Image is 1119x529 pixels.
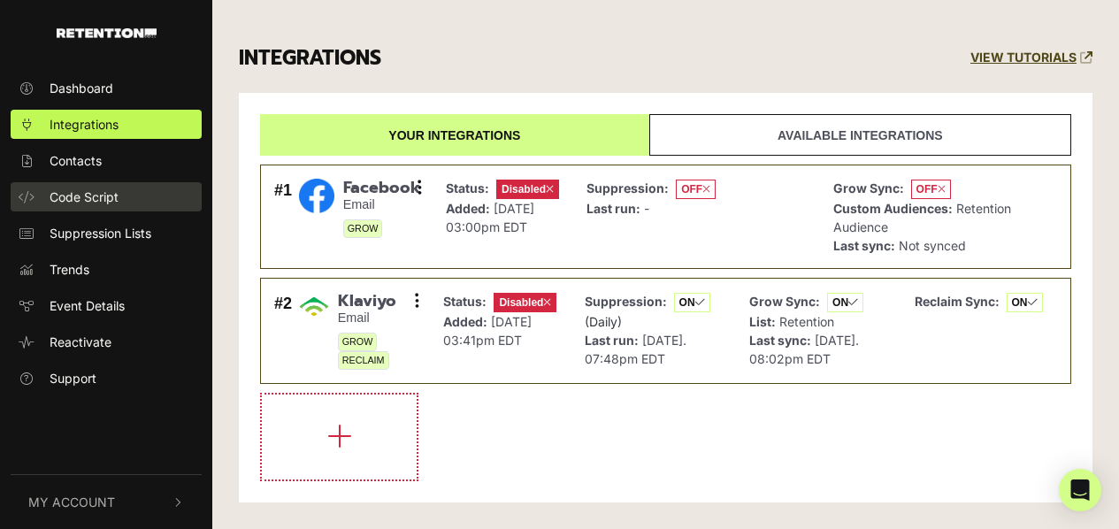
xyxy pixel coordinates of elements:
strong: Suppression: [586,180,669,195]
img: Klaviyo [299,292,329,322]
h3: INTEGRATIONS [239,46,381,71]
small: Email [338,310,418,326]
strong: Reclaim Sync: [915,294,1000,309]
a: VIEW TUTORIALS [970,50,1092,65]
strong: Last sync: [833,238,895,253]
button: My Account [11,475,202,529]
span: Event Details [50,296,125,315]
span: Retention [779,314,834,329]
span: ON [674,293,710,312]
div: Open Intercom Messenger [1059,469,1101,511]
div: #1 [274,179,292,255]
a: Contacts [11,146,202,175]
strong: Custom Audiences: [833,201,953,216]
span: Klaviyo [338,292,418,311]
span: GROW [343,219,383,238]
strong: Suppression: [585,294,667,309]
a: Available integrations [649,114,1071,156]
img: Retention.com [57,28,157,38]
span: [DATE] 03:41pm EDT [443,314,532,348]
span: Disabled [494,293,556,312]
a: Dashboard [11,73,202,103]
span: OFF [911,180,951,199]
strong: Status: [443,294,487,309]
strong: Status: [446,180,489,195]
span: Disabled [496,180,559,199]
span: (Daily) [585,314,622,329]
strong: Added: [446,201,490,216]
span: ON [1007,293,1043,312]
a: Suppression Lists [11,218,202,248]
strong: Grow Sync: [749,294,820,309]
strong: Last sync: [749,333,811,348]
span: Trends [50,260,89,279]
strong: Last run: [585,333,639,348]
span: My Account [28,493,115,511]
span: Code Script [50,188,119,206]
img: Facebook [299,179,334,214]
span: Facebook [343,179,419,198]
a: Reactivate [11,327,202,356]
strong: Grow Sync: [833,180,904,195]
a: Trends [11,255,202,284]
span: [DATE] 03:00pm EDT [446,201,534,234]
span: Dashboard [50,79,113,97]
a: Event Details [11,291,202,320]
span: - [644,201,649,216]
span: Integrations [50,115,119,134]
span: Retention Audience [833,201,1011,234]
a: Code Script [11,182,202,211]
span: ON [827,293,863,312]
span: [DATE]. 07:48pm EDT [585,333,686,366]
div: #2 [274,292,292,370]
strong: Added: [443,314,487,329]
span: Support [50,369,96,387]
span: Reactivate [50,333,111,351]
span: RECLAIM [338,351,389,370]
span: OFF [676,180,716,199]
strong: List: [749,314,776,329]
span: GROW [338,333,378,351]
a: Integrations [11,110,202,139]
span: [DATE]. 08:02pm EDT [749,333,859,366]
a: Your integrations [260,114,649,156]
span: Not synced [899,238,966,253]
span: Contacts [50,151,102,170]
a: Support [11,364,202,393]
span: Suppression Lists [50,224,151,242]
small: Email [343,197,419,212]
strong: Last run: [586,201,640,216]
